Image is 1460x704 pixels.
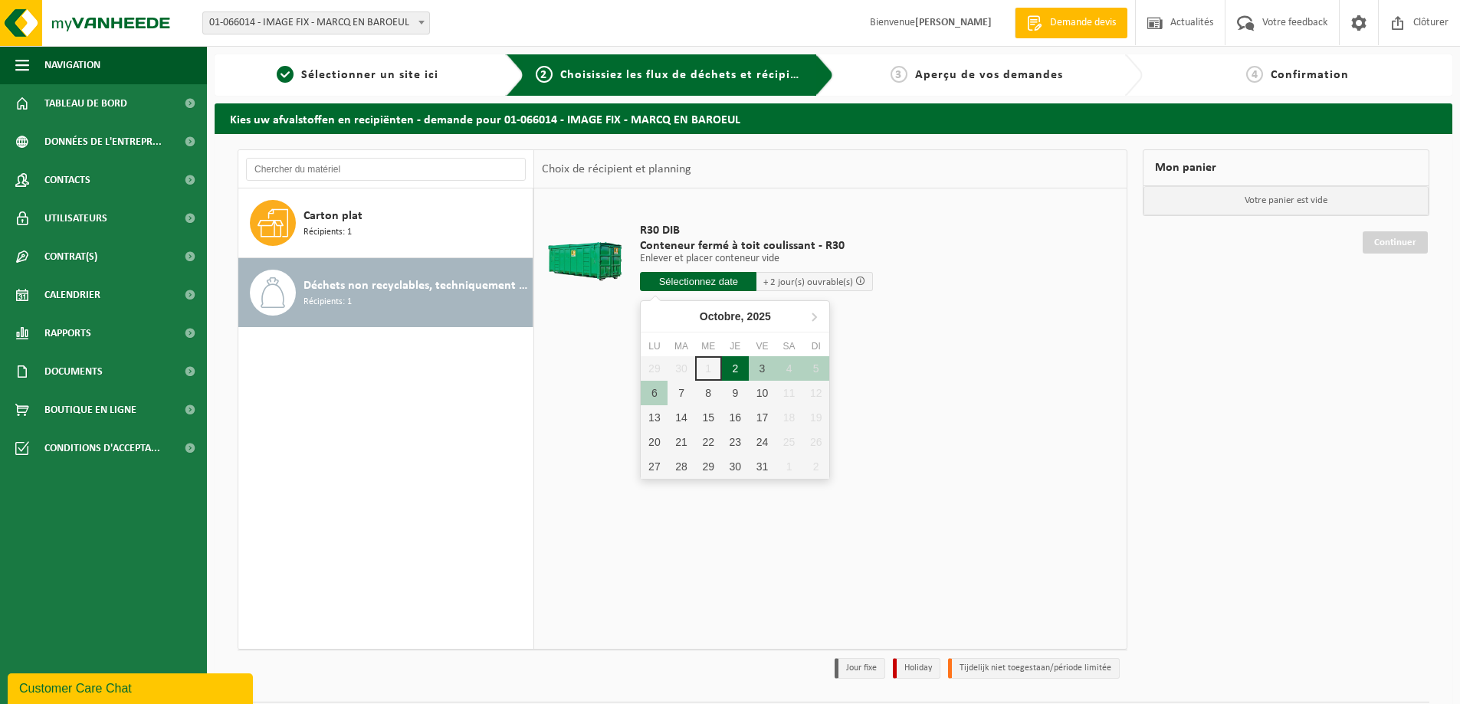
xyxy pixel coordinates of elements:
div: Je [722,339,749,354]
i: 2025 [747,311,771,322]
input: Sélectionnez date [640,272,756,291]
input: Chercher du matériel [246,158,526,181]
a: Continuer [1363,231,1428,254]
button: Carton plat Récipients: 1 [238,188,533,258]
span: Carton plat [303,207,363,225]
span: Déchets non recyclables, techniquement non combustibles (combustibles) [303,277,529,295]
span: 1 [277,66,294,83]
span: Utilisateurs [44,199,107,237]
div: 20 [641,430,668,454]
h2: Kies uw afvalstoffen en recipiënten - demande pour 01-066014 - IMAGE FIX - MARCQ EN BAROEUL [215,103,1452,133]
span: Confirmation [1271,69,1349,81]
span: Aperçu de vos demandes [915,69,1063,81]
span: R30 DIB [640,223,873,238]
div: Octobre, [694,304,777,329]
iframe: chat widget [8,670,256,704]
p: Votre panier est vide [1143,186,1429,215]
div: 30 [722,454,749,479]
div: 10 [749,381,776,405]
div: 17 [749,405,776,430]
span: Récipients: 1 [303,225,352,240]
div: 27 [641,454,668,479]
div: Sa [776,339,802,354]
div: Choix de récipient et planning [534,150,699,188]
li: Jour fixe [835,658,885,679]
a: 1Sélectionner un site ici [222,66,494,84]
div: 8 [695,381,722,405]
div: Ve [749,339,776,354]
div: 9 [722,381,749,405]
span: Navigation [44,46,100,84]
div: 14 [668,405,694,430]
span: Données de l'entrepr... [44,123,162,161]
div: 2 [722,356,749,381]
div: Ma [668,339,694,354]
li: Holiday [893,658,940,679]
span: 2 [536,66,553,83]
div: Mon panier [1143,149,1429,186]
p: Enlever et placer conteneur vide [640,254,873,264]
div: 13 [641,405,668,430]
div: 3 [749,356,776,381]
span: Contacts [44,161,90,199]
div: Me [695,339,722,354]
span: Sélectionner un site ici [301,69,438,81]
div: 16 [722,405,749,430]
div: 24 [749,430,776,454]
li: Tijdelijk niet toegestaan/période limitée [948,658,1120,679]
span: Choisissiez les flux de déchets et récipients [560,69,815,81]
span: Boutique en ligne [44,391,136,429]
div: 6 [641,381,668,405]
strong: [PERSON_NAME] [915,17,992,28]
span: + 2 jour(s) ouvrable(s) [763,277,853,287]
span: Conditions d'accepta... [44,429,160,467]
button: Déchets non recyclables, techniquement non combustibles (combustibles) Récipients: 1 [238,258,533,327]
div: 15 [695,405,722,430]
div: 29 [695,454,722,479]
span: Documents [44,352,103,391]
span: Conteneur fermé à toit coulissant - R30 [640,238,873,254]
div: 31 [749,454,776,479]
span: 01-066014 - IMAGE FIX - MARCQ EN BAROEUL [203,12,429,34]
span: 4 [1246,66,1263,83]
div: 28 [668,454,694,479]
div: 21 [668,430,694,454]
div: 7 [668,381,694,405]
span: Demande devis [1046,15,1120,31]
span: 01-066014 - IMAGE FIX - MARCQ EN BAROEUL [202,11,430,34]
a: Demande devis [1015,8,1127,38]
span: Calendrier [44,276,100,314]
span: 3 [891,66,907,83]
div: Di [802,339,829,354]
div: Lu [641,339,668,354]
span: Tableau de bord [44,84,127,123]
span: Rapports [44,314,91,352]
span: Contrat(s) [44,237,97,276]
div: 23 [722,430,749,454]
div: 22 [695,430,722,454]
span: Récipients: 1 [303,295,352,309]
